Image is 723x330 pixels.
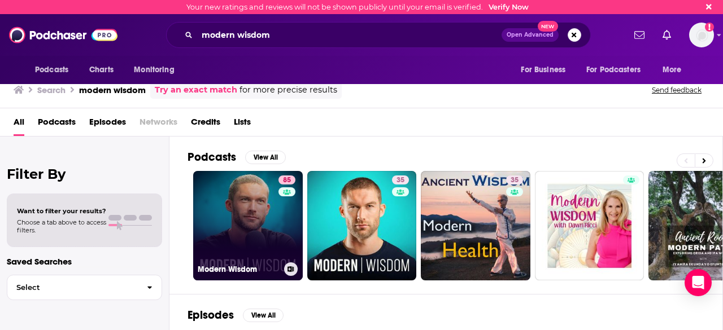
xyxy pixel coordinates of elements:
[489,3,529,11] a: Verify Now
[193,171,303,280] a: 85Modern Wisdom
[37,85,66,95] h3: Search
[7,256,162,267] p: Saved Searches
[188,150,286,164] a: PodcastsView All
[685,269,712,296] div: Open Intercom Messenger
[245,151,286,164] button: View All
[186,3,529,11] div: Your new ratings and reviews will not be shown publicly until your email is verified.
[507,32,554,38] span: Open Advanced
[307,171,417,280] a: 35
[17,218,106,234] span: Choose a tab above to access filters.
[538,21,558,32] span: New
[82,59,120,81] a: Charts
[166,22,591,48] div: Search podcasts, credits, & more...
[421,171,530,280] a: 35
[191,113,220,136] a: Credits
[705,23,714,32] svg: Email not verified
[89,113,126,136] a: Episodes
[630,25,649,45] a: Show notifications dropdown
[7,166,162,182] h2: Filter By
[689,23,714,47] img: User Profile
[198,265,280,274] h3: Modern Wisdom
[17,207,106,215] span: Want to filter your results?
[579,59,657,81] button: open menu
[89,62,114,78] span: Charts
[648,85,705,95] button: Send feedback
[239,83,337,96] span: for more precise results
[513,59,580,81] button: open menu
[586,62,641,78] span: For Podcasters
[689,23,714,47] span: Logged in as carlosrosario
[79,85,146,95] h3: modern wisdom
[234,113,251,136] a: Lists
[243,309,284,322] button: View All
[35,62,68,78] span: Podcasts
[278,175,295,184] a: 85
[392,175,409,184] a: 35
[521,62,565,78] span: For Business
[502,28,559,42] button: Open AdvancedNew
[197,26,502,44] input: Search podcasts, credits, & more...
[126,59,189,81] button: open menu
[689,23,714,47] button: Show profile menu
[188,308,234,322] h2: Episodes
[283,175,291,186] span: 85
[9,24,117,46] img: Podchaser - Follow, Share and Rate Podcasts
[655,59,696,81] button: open menu
[188,150,236,164] h2: Podcasts
[140,113,177,136] span: Networks
[658,25,676,45] a: Show notifications dropdown
[14,113,24,136] a: All
[188,308,284,322] a: EpisodesView All
[511,175,519,186] span: 35
[397,175,404,186] span: 35
[7,275,162,300] button: Select
[27,59,83,81] button: open menu
[506,175,523,184] a: 35
[38,113,76,136] a: Podcasts
[7,284,138,291] span: Select
[663,62,682,78] span: More
[155,83,237,96] a: Try an exact match
[134,62,174,78] span: Monitoring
